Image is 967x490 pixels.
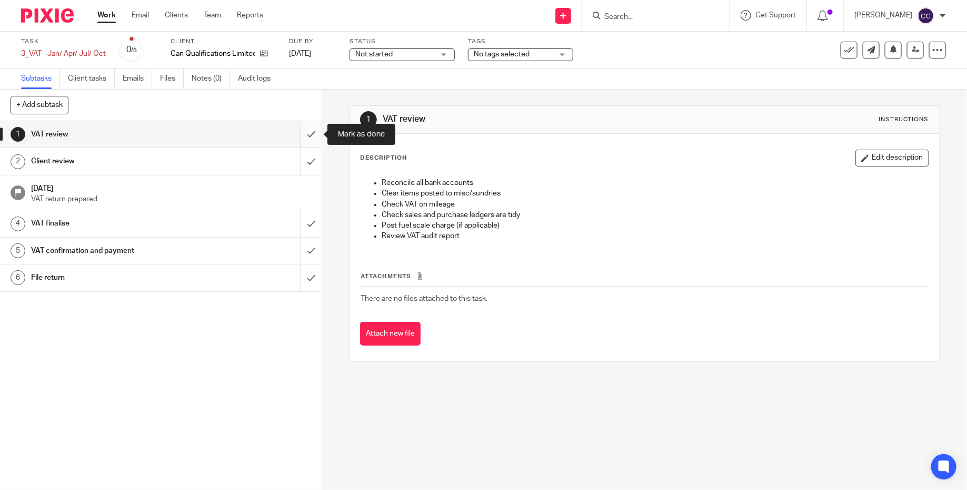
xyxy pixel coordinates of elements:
p: VAT return prepared [31,194,312,204]
div: 5 [11,243,25,258]
div: 0 [126,44,137,56]
p: Can Qualifications Limited [171,48,255,59]
h1: VAT review [31,126,204,142]
div: 4 [11,217,25,231]
span: Get Support [755,12,796,19]
img: Pixie [21,8,74,23]
h1: VAT review [383,114,667,125]
label: Status [350,37,455,46]
label: Task [21,37,106,46]
label: Client [171,37,276,46]
h1: VAT finalise [31,215,204,231]
button: Attach new file [360,322,421,346]
h1: File return [31,270,204,286]
span: [DATE] [289,50,311,57]
label: Tags [468,37,573,46]
div: 6 [11,270,25,285]
a: Client tasks [68,68,115,89]
input: Search [603,13,698,22]
div: 1 [360,111,377,128]
p: Post fuel scale charge (if applicable) [382,220,929,231]
h1: [DATE] [31,181,312,194]
h1: Client review [31,153,204,169]
button: + Add subtask [11,96,68,114]
p: Description [360,154,407,162]
button: Edit description [855,150,929,166]
a: Audit logs [238,68,278,89]
div: 2 [11,154,25,169]
span: There are no files attached to this task. [361,295,487,302]
span: Attachments [361,273,411,279]
a: Email [132,10,149,21]
h1: VAT confirmation and payment [31,243,204,259]
a: Clients [165,10,188,21]
div: 3_VAT - Jan/ Apr/ Jul/ Oct [21,48,106,59]
p: Clear items posted to misc/sundries [382,188,929,199]
p: Reconcile all bank accounts [382,178,929,188]
span: No tags selected [474,51,530,58]
p: [PERSON_NAME] [854,10,912,21]
a: Emails [123,68,152,89]
a: Reports [237,10,263,21]
a: Notes (0) [192,68,230,89]
p: Check VAT on mileage [382,199,929,210]
span: Not started [355,51,393,58]
a: Subtasks [21,68,60,89]
a: Team [204,10,221,21]
a: Work [97,10,116,21]
img: svg%3E [918,7,934,24]
label: Due by [289,37,336,46]
div: Instructions [879,115,929,124]
a: Files [160,68,184,89]
small: /6 [131,47,137,53]
div: 1 [11,127,25,142]
p: Check sales and purchase ledgers are tidy [382,210,929,220]
p: Review VAT audit report [382,231,929,241]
